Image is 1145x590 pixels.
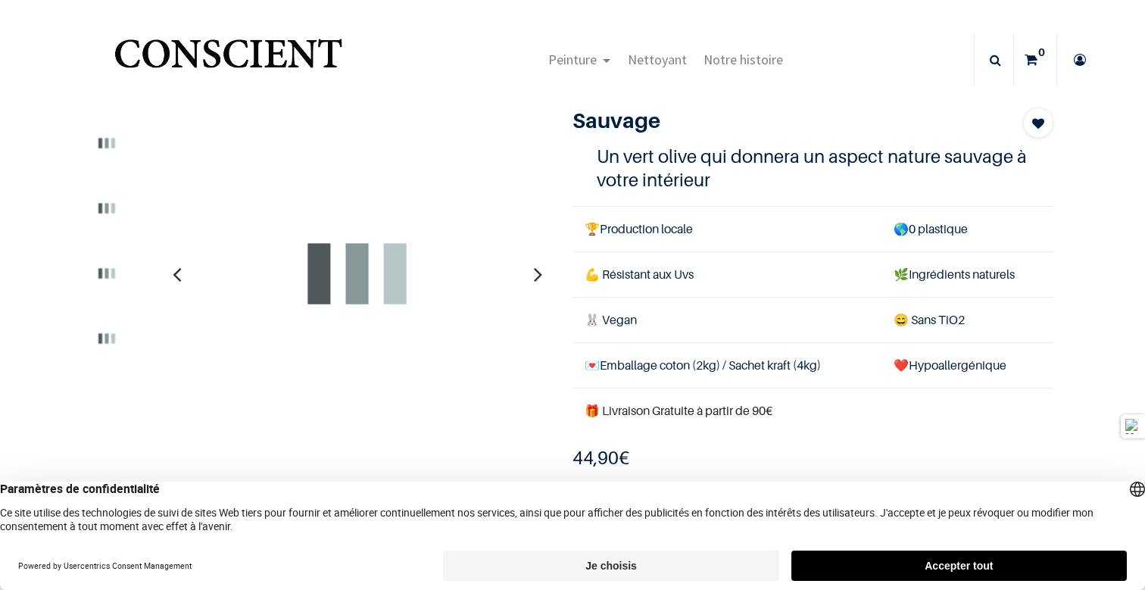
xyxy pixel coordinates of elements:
[79,180,135,236] img: Product image
[585,357,600,373] span: 💌
[572,447,629,469] b: €
[894,312,918,327] span: 😄 S
[881,206,1054,251] td: 0 plastique
[572,108,981,133] h1: Sauvage
[548,51,597,68] span: Peinture
[79,311,135,367] img: Product image
[585,267,694,282] span: 💪 Résistant aux Uvs
[881,297,1054,342] td: ans TiO2
[1014,33,1056,86] a: 0
[190,108,523,441] img: Product image
[894,221,909,236] span: 🌎
[572,343,881,389] td: Emballage coton (2kg) / Sachet kraft (4kg)
[572,447,619,469] span: 44,90
[1032,114,1044,133] span: Add to wishlist
[585,221,600,236] span: 🏆
[881,251,1054,297] td: Ingrédients naturels
[1034,45,1049,60] sup: 0
[1023,108,1053,138] button: Add to wishlist
[111,30,345,90] a: Logo of Conscient
[704,51,783,68] span: Notre histoire
[881,343,1054,389] td: ❤️Hypoallergénique
[585,312,637,327] span: 🐰 Vegan
[597,145,1030,192] h4: Un vert olive qui donnera un aspect nature sauvage à votre intérieur
[79,245,135,301] img: Product image
[585,403,772,418] font: 🎁 Livraison Gratuite à partir de 90€
[628,51,687,68] span: Nettoyant
[111,30,345,90] img: Conscient
[540,33,619,86] a: Peinture
[584,476,1053,503] strong: Quantités
[894,267,909,282] span: 🌿
[79,115,135,171] img: Product image
[572,206,881,251] td: Production locale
